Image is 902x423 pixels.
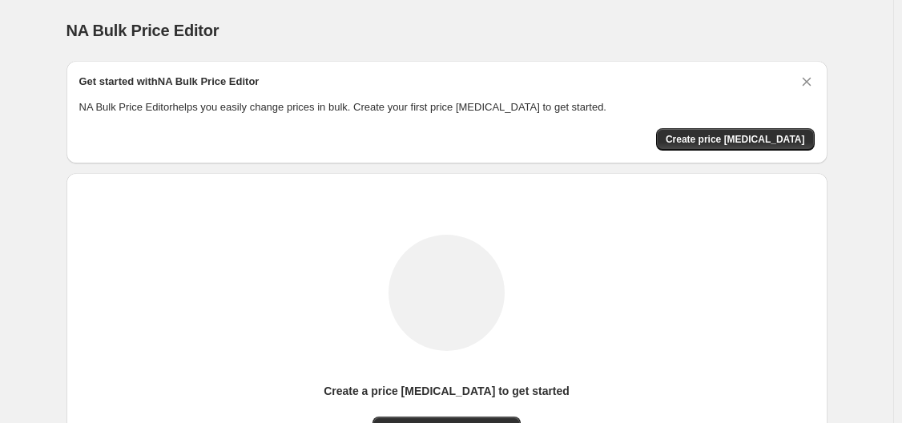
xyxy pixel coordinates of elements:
button: Create price change job [656,128,815,151]
p: NA Bulk Price Editor helps you easily change prices in bulk. Create your first price [MEDICAL_DAT... [79,99,815,115]
span: NA Bulk Price Editor [66,22,219,39]
h2: Get started with NA Bulk Price Editor [79,74,260,90]
span: Create price [MEDICAL_DATA] [666,133,805,146]
button: Dismiss card [799,74,815,90]
p: Create a price [MEDICAL_DATA] to get started [324,383,570,399]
